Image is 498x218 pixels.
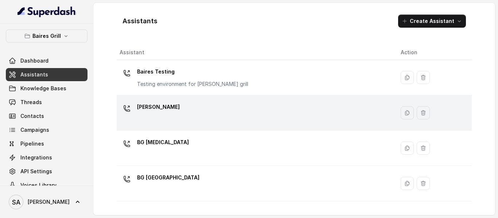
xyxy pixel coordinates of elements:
a: Dashboard [6,54,87,67]
text: SA [12,198,20,206]
span: API Settings [20,168,52,175]
button: Create Assistant [398,15,466,28]
span: Integrations [20,154,52,161]
p: [PERSON_NAME] [137,101,180,113]
span: Dashboard [20,57,48,64]
button: Baires Grill [6,29,87,43]
h1: Assistants [122,15,157,27]
a: Pipelines [6,137,87,150]
p: Testing environment for [PERSON_NAME] grill [137,80,248,88]
a: Voices Library [6,179,87,192]
th: Action [395,45,472,60]
a: Assistants [6,68,87,81]
a: Threads [6,96,87,109]
p: Baires Grill [32,32,61,40]
a: [PERSON_NAME] [6,192,87,212]
a: Campaigns [6,123,87,136]
p: Baires Testing [137,66,248,78]
span: Threads [20,99,42,106]
p: BG [MEDICAL_DATA] [137,136,189,148]
span: Assistants [20,71,48,78]
span: [PERSON_NAME] [28,198,70,206]
th: Assistant [117,45,395,60]
span: Knowledge Bases [20,85,66,92]
p: BG [GEOGRAPHIC_DATA] [137,172,199,183]
a: API Settings [6,165,87,178]
span: Campaigns [20,126,49,134]
span: Contacts [20,112,44,120]
img: light.svg [17,6,76,17]
a: Integrations [6,151,87,164]
a: Knowledge Bases [6,82,87,95]
span: Pipelines [20,140,44,147]
span: Voices Library [20,182,57,189]
a: Contacts [6,110,87,123]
